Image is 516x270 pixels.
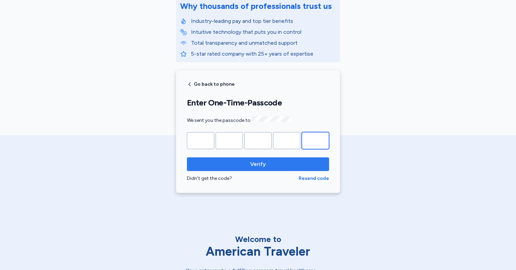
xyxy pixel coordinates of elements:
button: Resend code [299,175,329,182]
span: We sent you the passcode to [187,117,291,123]
button: Verify [187,157,329,171]
div: American Traveler [186,245,330,258]
div: Didn't get the code? [187,175,299,182]
p: Intuitive technology that puts you in control [191,28,336,36]
p: Total transparency and unmatched support [191,39,336,47]
h1: Enter One-Time-Passcode [187,98,329,108]
input: Please enter OTP character 5 [302,132,329,149]
div: Why thousands of professionals trust us [180,1,332,12]
input: Please enter OTP character 3 [244,132,272,149]
p: 5-star rated company with 25+ years of expertise [191,50,336,58]
input: Please enter OTP character 1 [187,132,214,149]
button: Go back to phone [187,82,235,87]
input: Please enter OTP character 2 [216,132,243,149]
input: Please enter OTP character 4 [273,132,300,149]
span: Go back to phone [194,82,235,87]
span: Verify [250,160,266,168]
div: Welcome to [186,234,330,245]
p: Industry-leading pay and top tier benefits [191,17,336,25]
